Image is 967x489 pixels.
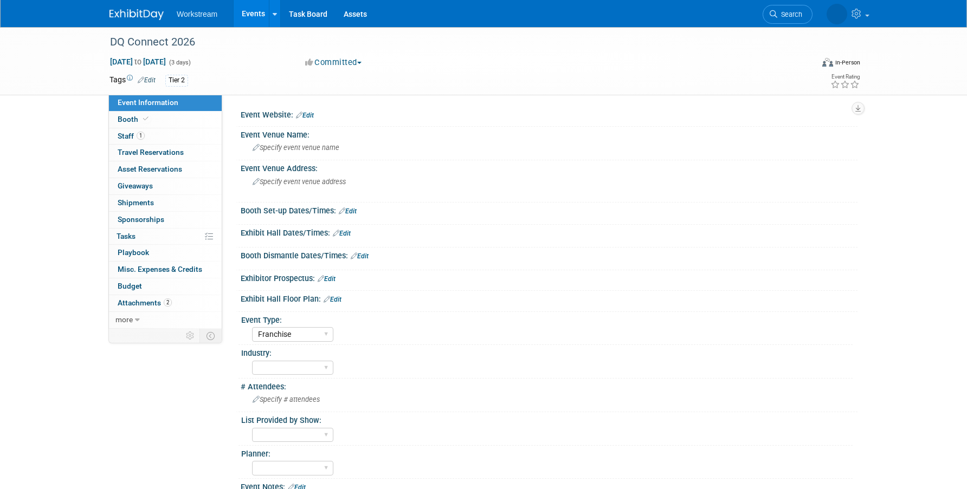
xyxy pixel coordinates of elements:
[118,248,149,257] span: Playbook
[109,9,164,20] img: ExhibitDay
[109,295,222,311] a: Attachments2
[241,225,858,239] div: Exhibit Hall Dates/Times:
[830,74,860,80] div: Event Rating
[835,58,860,67] div: In-Person
[118,198,154,207] span: Shipments
[138,76,156,84] a: Edit
[109,312,222,328] a: more
[109,212,222,228] a: Sponsorships
[137,132,145,140] span: 1
[351,252,369,260] a: Edit
[164,298,172,307] span: 2
[777,10,802,18] span: Search
[118,282,142,290] span: Budget
[109,229,222,245] a: Tasks
[118,165,182,173] span: Asset Reservations
[763,5,813,24] a: Search
[318,275,336,283] a: Edit
[109,178,222,194] a: Giveaways
[241,291,858,305] div: Exhibit Hall Floor Plan:
[109,145,222,161] a: Travel Reservations
[118,215,164,224] span: Sponsorships
[177,10,217,18] span: Workstream
[241,446,853,459] div: Planner:
[241,379,858,392] div: # Attendees:
[109,245,222,261] a: Playbook
[118,132,145,140] span: Staff
[241,270,858,284] div: Exhibitor Prospectus:
[241,160,858,174] div: Event Venue Address:
[109,57,166,67] span: [DATE] [DATE]
[333,230,351,237] a: Edit
[109,262,222,278] a: Misc. Expenses & Credits
[118,115,151,123] span: Booth
[118,265,202,273] span: Misc. Expenses & Credits
[143,116,149,122] i: Booth reservation complete
[109,112,222,128] a: Booth
[827,4,847,24] img: Keira Wiele
[106,32,796,52] div: DQ Connect 2026
[339,207,357,215] a: Edit
[109,195,222,211] a: Shipments
[253,178,346,186] span: Specify event venue address
[822,58,833,67] img: Format-Inperson.png
[253,144,339,152] span: Specify event venue name
[109,278,222,295] a: Budget
[241,345,853,358] div: Industry:
[118,181,153,190] span: Giveaways
[200,329,222,343] td: Toggle Event Tabs
[324,296,341,303] a: Edit
[241,127,858,140] div: Event Venue Name:
[749,56,860,73] div: Event Format
[109,74,156,87] td: Tags
[109,128,222,145] a: Staff1
[241,412,853,426] div: List Provided by Show:
[133,57,143,66] span: to
[117,232,136,240] span: Tasks
[118,148,184,157] span: Travel Reservations
[181,329,200,343] td: Personalize Event Tab Strip
[301,57,366,68] button: Committed
[165,75,188,86] div: Tier 2
[168,59,191,66] span: (3 days)
[241,203,858,217] div: Booth Set-up Dates/Times:
[241,312,853,325] div: Event Type:
[253,395,320,403] span: Specify # attendees
[241,247,858,262] div: Booth Dismantle Dates/Times:
[115,315,133,324] span: more
[109,161,222,178] a: Asset Reservations
[118,98,178,107] span: Event Information
[241,107,858,121] div: Event Website:
[118,298,172,307] span: Attachments
[296,112,314,119] a: Edit
[109,95,222,111] a: Event Information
